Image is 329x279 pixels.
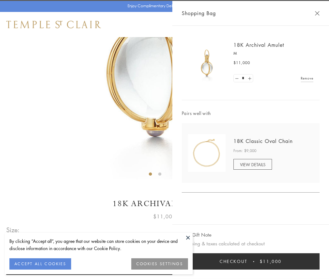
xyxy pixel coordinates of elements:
[182,231,211,239] button: Add Gift Note
[131,258,188,270] button: COOKIES SETTINGS
[128,3,199,9] p: Enjoy Complimentary Delivery & Returns
[182,240,320,248] p: Shipping & taxes calculated at checkout
[182,110,320,117] span: Pairs well with
[9,238,188,252] div: By clicking “Accept all”, you agree that our website can store cookies on your device and disclos...
[233,138,293,145] a: 18K Classic Oval Chain
[233,148,256,154] span: From: $9,000
[188,134,226,172] img: N88865-OV18
[315,11,320,16] button: Close Shopping Bag
[246,74,253,82] a: Set quantity to 2
[301,75,313,82] a: Remove
[9,258,71,270] button: ACCEPT ALL COOKIES
[6,225,20,235] span: Size:
[233,41,284,48] a: 18K Archival Amulet
[182,253,320,270] button: Checkout $11,000
[220,258,248,265] span: Checkout
[6,198,323,209] h1: 18K Archival Amulet
[240,161,265,167] span: VIEW DETAILS
[188,44,226,82] img: 18K Archival Amulet
[234,74,240,82] a: Set quantity to 0
[233,60,250,66] span: $11,000
[182,9,216,17] span: Shopping Bag
[233,159,272,170] a: VIEW DETAILS
[6,21,101,28] img: Temple St. Clair
[260,258,282,265] span: $11,000
[233,50,313,57] p: M
[153,212,176,221] span: $11,000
